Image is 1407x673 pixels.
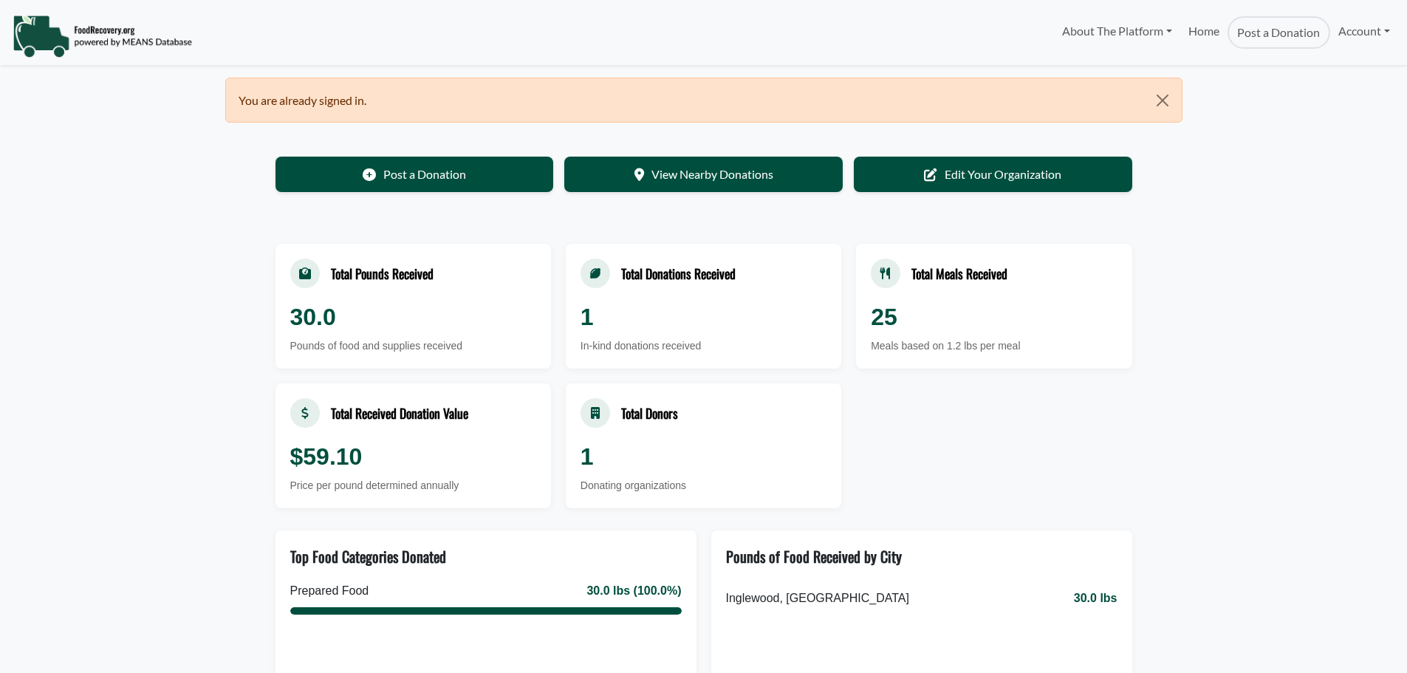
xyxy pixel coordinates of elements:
[290,478,536,493] div: Price per pound determined annually
[1053,16,1180,46] a: About The Platform
[1180,16,1228,49] a: Home
[1330,16,1398,46] a: Account
[331,264,434,283] div: Total Pounds Received
[581,478,826,493] div: Donating organizations
[225,78,1182,123] div: You are already signed in.
[581,439,826,474] div: 1
[586,582,681,600] div: 30.0 lbs (100.0%)
[1228,16,1329,49] a: Post a Donation
[854,157,1132,192] a: Edit Your Organization
[726,590,909,607] span: Inglewood, [GEOGRAPHIC_DATA]
[621,264,736,283] div: Total Donations Received
[290,582,369,600] div: Prepared Food
[621,403,678,423] div: Total Donors
[331,403,468,423] div: Total Received Donation Value
[564,157,843,192] a: View Nearby Donations
[290,299,536,335] div: 30.0
[1074,590,1117,607] span: 30.0 lbs
[581,299,826,335] div: 1
[871,299,1117,335] div: 25
[871,338,1117,354] div: Meals based on 1.2 lbs per meal
[911,264,1007,283] div: Total Meals Received
[290,439,536,474] div: $59.10
[1143,78,1181,123] button: Close
[13,14,192,58] img: NavigationLogo_FoodRecovery-91c16205cd0af1ed486a0f1a7774a6544ea792ac00100771e7dd3ec7c0e58e41.png
[275,157,554,192] a: Post a Donation
[726,545,902,567] div: Pounds of Food Received by City
[290,545,446,567] div: Top Food Categories Donated
[290,338,536,354] div: Pounds of food and supplies received
[581,338,826,354] div: In-kind donations received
